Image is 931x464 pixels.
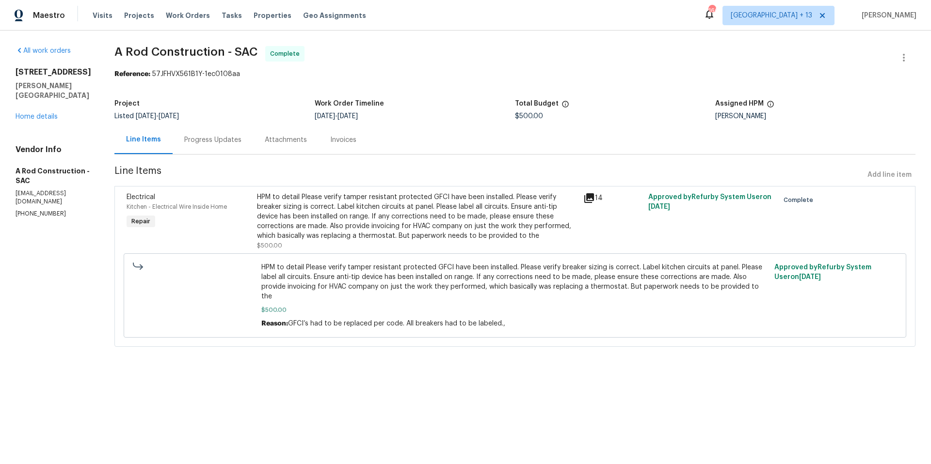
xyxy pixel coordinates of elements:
span: Visits [93,11,112,20]
span: - [315,113,358,120]
span: Line Items [114,166,864,184]
span: [DATE] [799,274,821,280]
span: Geo Assignments [303,11,366,20]
span: Electrical [127,194,155,201]
span: Approved by Refurby System User on [648,194,771,210]
span: Tasks [222,12,242,19]
span: Work Orders [166,11,210,20]
a: All work orders [16,47,71,54]
span: [GEOGRAPHIC_DATA] + 13 [731,11,812,20]
span: [DATE] [315,113,335,120]
span: Projects [124,11,154,20]
div: Progress Updates [184,135,241,145]
span: A Rod Construction - SAC [114,46,257,58]
b: Reference: [114,71,150,77]
div: 14 [583,192,642,204]
span: [DATE] [337,113,358,120]
span: $500.00 [261,305,769,315]
span: GFCI’s had to be replaced per code. All breakers had to be labeled., [288,320,505,327]
p: [EMAIL_ADDRESS][DOMAIN_NAME] [16,189,91,206]
span: - [136,113,179,120]
a: Home details [16,113,58,120]
span: $500.00 [257,243,282,248]
span: [DATE] [648,203,670,210]
span: [DATE] [159,113,179,120]
span: [PERSON_NAME] [858,11,916,20]
div: Line Items [126,135,161,144]
p: [PHONE_NUMBER] [16,210,91,218]
span: Complete [784,195,817,205]
h5: Project [114,100,140,107]
h5: Work Order Timeline [315,100,384,107]
div: [PERSON_NAME] [715,113,915,120]
span: Reason: [261,320,288,327]
span: HPM to detail Please verify tamper resistant protected GFCI have been installed. Please verify br... [261,263,769,301]
h5: Assigned HPM [715,100,764,107]
span: Complete [270,49,304,59]
span: Listed [114,113,179,120]
div: HPM to detail Please verify tamper resistant protected GFCI have been installed. Please verify br... [257,192,578,241]
span: [DATE] [136,113,156,120]
div: 166 [708,6,715,15]
span: The hpm assigned to this work order. [767,100,774,113]
div: Attachments [265,135,307,145]
span: Properties [254,11,291,20]
span: Maestro [33,11,65,20]
div: 57JFHVX561B1Y-1ec0108aa [114,69,915,79]
h4: Vendor Info [16,145,91,155]
span: Kitchen - Electrical Wire Inside Home [127,204,227,210]
span: Repair [128,217,154,226]
span: $500.00 [515,113,543,120]
span: Approved by Refurby System User on [774,264,871,280]
span: The total cost of line items that have been proposed by Opendoor. This sum includes line items th... [562,100,569,113]
h5: A Rod Construction - SAC [16,166,91,186]
h5: [PERSON_NAME][GEOGRAPHIC_DATA] [16,81,91,100]
h5: Total Budget [515,100,559,107]
div: Invoices [330,135,356,145]
h2: [STREET_ADDRESS] [16,67,91,77]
